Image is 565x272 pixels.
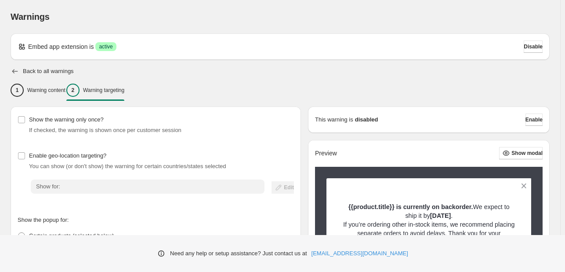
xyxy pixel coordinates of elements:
[396,203,473,210] strong: is currently on backorder.
[27,87,65,94] p: Warning content
[524,40,543,53] button: Disable
[311,249,408,258] a: [EMAIL_ADDRESS][DOMAIN_NAME]
[36,183,60,190] span: Show for:
[499,147,543,159] button: Show modal
[66,81,124,99] button: 2Warning targeting
[66,84,80,97] div: 2
[99,43,112,50] span: active
[29,116,104,123] span: Show the warning only once?
[29,163,226,169] span: You can show (or don't show) the warning for certain countries/states selected
[342,202,516,220] p: We expect to ship it by .
[11,84,24,97] div: 1
[525,114,543,126] button: Enable
[11,81,65,99] button: 1Warning content
[315,115,353,124] p: This warning is
[511,150,543,157] span: Show modal
[315,150,337,157] h2: Preview
[29,127,181,133] span: If checked, the warning is shown once per customer session
[23,68,74,75] h2: Back to all warnings
[28,42,94,51] p: Embed app extension is
[342,220,516,246] p: If you’re ordering other in-stock items, we recommend placing separate orders to avoid delays. Th...
[29,152,106,159] span: Enable geo-location targeting?
[348,203,395,210] strong: {{product.title}}
[525,116,543,123] span: Enable
[18,217,69,223] span: Show the popup for:
[29,232,114,239] span: Certain products (selected below)
[11,12,50,22] span: Warnings
[83,87,124,94] p: Warning targeting
[355,115,378,124] strong: disabled
[430,212,451,219] strong: [DATE]
[524,43,543,50] span: Disable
